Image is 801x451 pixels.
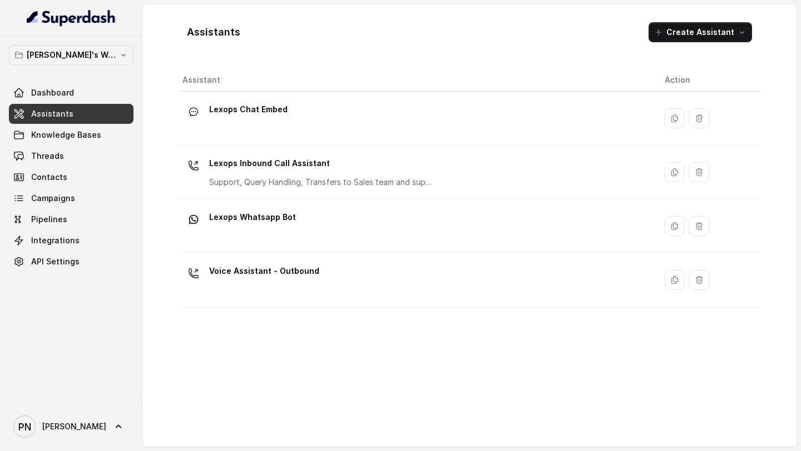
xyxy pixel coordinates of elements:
[209,154,432,172] p: Lexops Inbound Call Assistant
[31,214,67,225] span: Pipelines
[31,235,80,246] span: Integrations
[9,209,133,229] a: Pipelines
[31,151,64,162] span: Threads
[9,252,133,272] a: API Settings
[9,45,133,65] button: [PERSON_NAME]'s Workspace
[31,193,75,204] span: Campaigns
[9,125,133,145] a: Knowledge Bases
[31,87,74,98] span: Dashboard
[187,23,240,41] h1: Assistants
[9,411,133,442] a: [PERSON_NAME]
[656,69,761,92] th: Action
[209,208,296,226] p: Lexops Whatsapp Bot
[27,9,116,27] img: light.svg
[31,256,80,267] span: API Settings
[31,108,73,119] span: Assistants
[9,83,133,103] a: Dashboard
[209,262,319,280] p: Voice Assistant - Outbound
[649,22,752,42] button: Create Assistant
[31,172,67,183] span: Contacts
[31,129,101,141] span: Knowledge Bases
[9,104,133,124] a: Assistants
[178,69,656,92] th: Assistant
[27,48,116,62] p: [PERSON_NAME]'s Workspace
[209,101,288,118] p: Lexops Chat Embed
[9,167,133,187] a: Contacts
[42,421,106,432] span: [PERSON_NAME]
[9,230,133,250] a: Integrations
[18,421,31,433] text: PN
[9,188,133,208] a: Campaigns
[9,146,133,166] a: Threads
[209,177,432,188] p: Support, Query Handling, Transfers to Sales team and support team. Try to solve the query if it's...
